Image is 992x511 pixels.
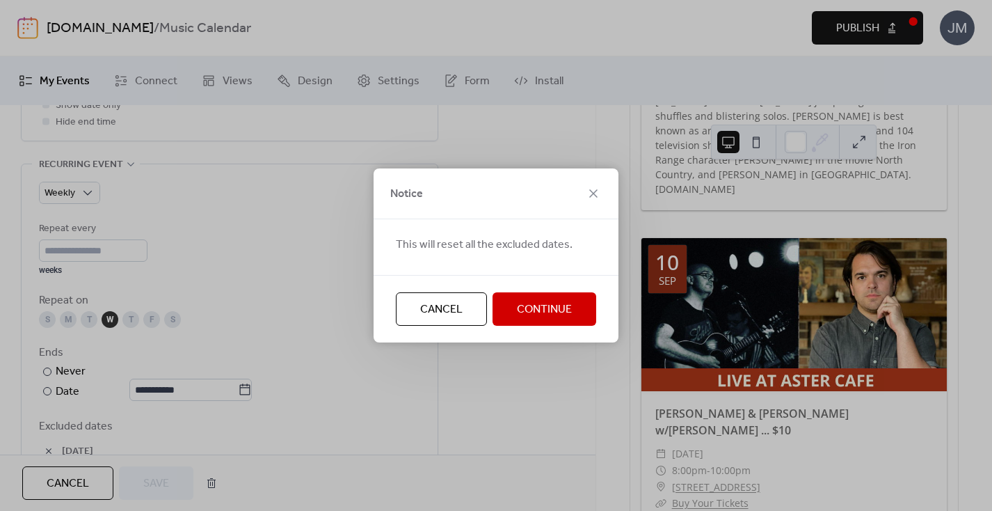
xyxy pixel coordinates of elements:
span: Cancel [420,301,463,318]
button: Cancel [396,292,487,326]
span: This will reset all the excluded dates. [396,237,573,253]
span: Notice [390,186,423,203]
button: Continue [493,292,596,326]
span: Continue [517,301,572,318]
